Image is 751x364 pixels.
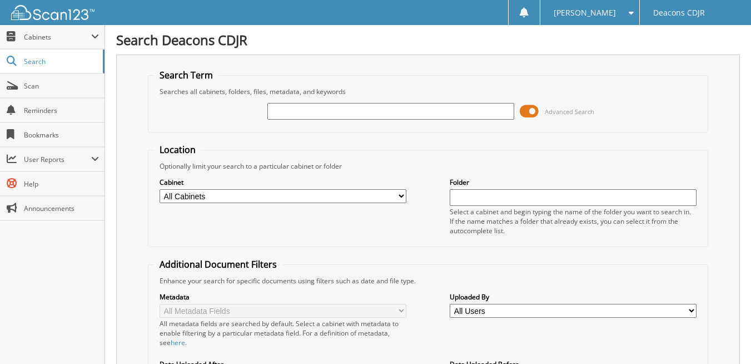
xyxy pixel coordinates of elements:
[154,161,702,171] div: Optionally limit your search to a particular cabinet or folder
[24,81,99,91] span: Scan
[24,106,99,115] span: Reminders
[154,258,282,270] legend: Additional Document Filters
[154,87,702,96] div: Searches all cabinets, folders, files, metadata, and keywords
[171,338,185,347] a: here
[160,292,406,302] label: Metadata
[450,178,697,187] label: Folder
[154,69,218,81] legend: Search Term
[24,179,99,189] span: Help
[154,144,201,156] legend: Location
[24,57,97,66] span: Search
[154,276,702,286] div: Enhance your search for specific documents using filters such as date and file type.
[554,9,616,16] span: [PERSON_NAME]
[160,319,406,347] div: All metadata fields are searched by default. Select a cabinet with metadata to enable filtering b...
[24,130,99,140] span: Bookmarks
[24,204,99,213] span: Announcements
[24,155,91,164] span: User Reports
[450,207,697,235] div: Select a cabinet and begin typing the name of the folder you want to search in. If the name match...
[116,31,740,49] h1: Search Deacons CDJR
[160,178,406,187] label: Cabinet
[653,9,705,16] span: Deacons CDJR
[545,107,594,116] span: Advanced Search
[695,311,751,364] iframe: Chat Widget
[24,32,91,42] span: Cabinets
[450,292,697,302] label: Uploaded By
[11,5,95,20] img: scan123-logo-white.svg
